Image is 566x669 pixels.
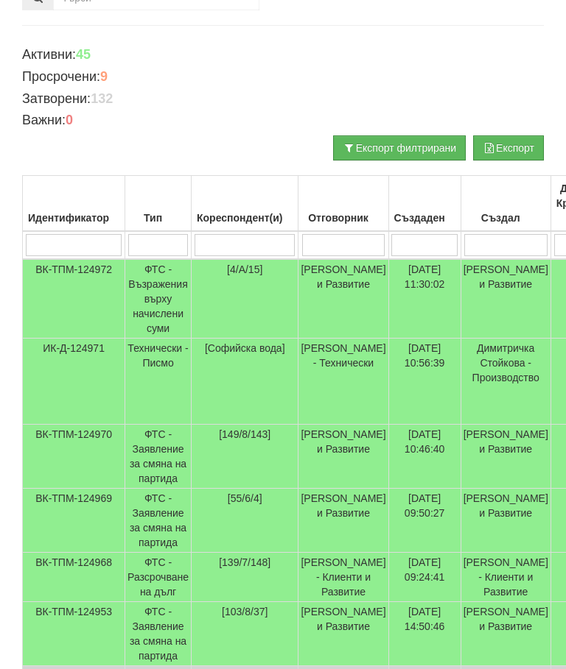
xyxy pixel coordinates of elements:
[76,47,91,62] b: 45
[388,339,461,425] td: [DATE] 10:56:39
[298,602,388,666] td: [PERSON_NAME] и Развитие
[461,425,551,489] td: [PERSON_NAME] и Развитие
[66,113,73,127] b: 0
[23,602,125,666] td: ВК-ТПМ-124953
[298,489,388,553] td: [PERSON_NAME] и Развитие
[23,425,125,489] td: ВК-ТПМ-124970
[461,489,551,553] td: [PERSON_NAME] и Развитие
[461,553,551,602] td: [PERSON_NAME] - Клиенти и Развитие
[125,553,192,602] td: ФТС - Разсрочване на дълг
[461,602,551,666] td: [PERSON_NAME] и Развитие
[125,602,192,666] td: ФТС - Заявление за смяна на партида
[192,176,298,232] th: Кореспондент(и): No sort applied, activate to apply an ascending sort
[298,176,388,232] th: Отговорник: No sort applied, activate to apply an ascending sort
[23,259,125,339] td: ВК-ТПМ-124972
[391,208,458,228] div: Създаден
[22,48,544,63] h4: Активни:
[461,176,551,232] th: Създал: No sort applied, activate to apply an ascending sort
[298,339,388,425] td: [PERSON_NAME] - Технически
[461,259,551,339] td: [PERSON_NAME] и Развитие
[464,208,548,228] div: Създал
[23,553,125,602] td: ВК-ТПМ-124968
[298,553,388,602] td: [PERSON_NAME] - Клиенти и Развитие
[25,208,122,228] div: Идентификатор
[298,425,388,489] td: [PERSON_NAME] и Развитие
[22,70,544,85] h4: Просрочени:
[388,176,461,232] th: Създаден: No sort applied, activate to apply an ascending sort
[222,606,268,617] span: [103/8/37]
[461,339,551,425] td: Димитричка Стойкова - Производство
[388,489,461,553] td: [DATE] 09:50:27
[228,492,262,504] span: [55/6/4]
[473,135,544,160] button: Експорт
[333,135,466,160] button: Експорт филтрирани
[301,208,385,228] div: Отговорник
[100,69,108,84] b: 9
[298,259,388,339] td: [PERSON_NAME] и Развитие
[219,556,270,568] span: [139/7/148]
[227,263,262,275] span: [4/А/15]
[91,91,113,106] b: 132
[23,339,125,425] td: ИК-Д-124971
[219,428,270,440] span: [149/8/143]
[388,553,461,602] td: [DATE] 09:24:41
[388,425,461,489] td: [DATE] 10:46:40
[125,489,192,553] td: ФТС - Заявление за смяна на партида
[23,489,125,553] td: ВК-ТПМ-124969
[125,425,192,489] td: ФТС - Заявление за смяна на партида
[388,602,461,666] td: [DATE] 14:50:46
[205,342,285,354] span: [Софийска вода]
[23,176,125,232] th: Идентификатор: No sort applied, activate to apply an ascending sort
[194,208,296,228] div: Кореспондент(и)
[125,259,192,339] td: ФТС - Възражения върху начислени суми
[127,208,189,228] div: Тип
[22,113,544,128] h4: Важни:
[388,259,461,339] td: [DATE] 11:30:02
[125,176,192,232] th: Тип: No sort applied, activate to apply an ascending sort
[22,92,544,107] h4: Затворени:
[125,339,192,425] td: Технически - Писмо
